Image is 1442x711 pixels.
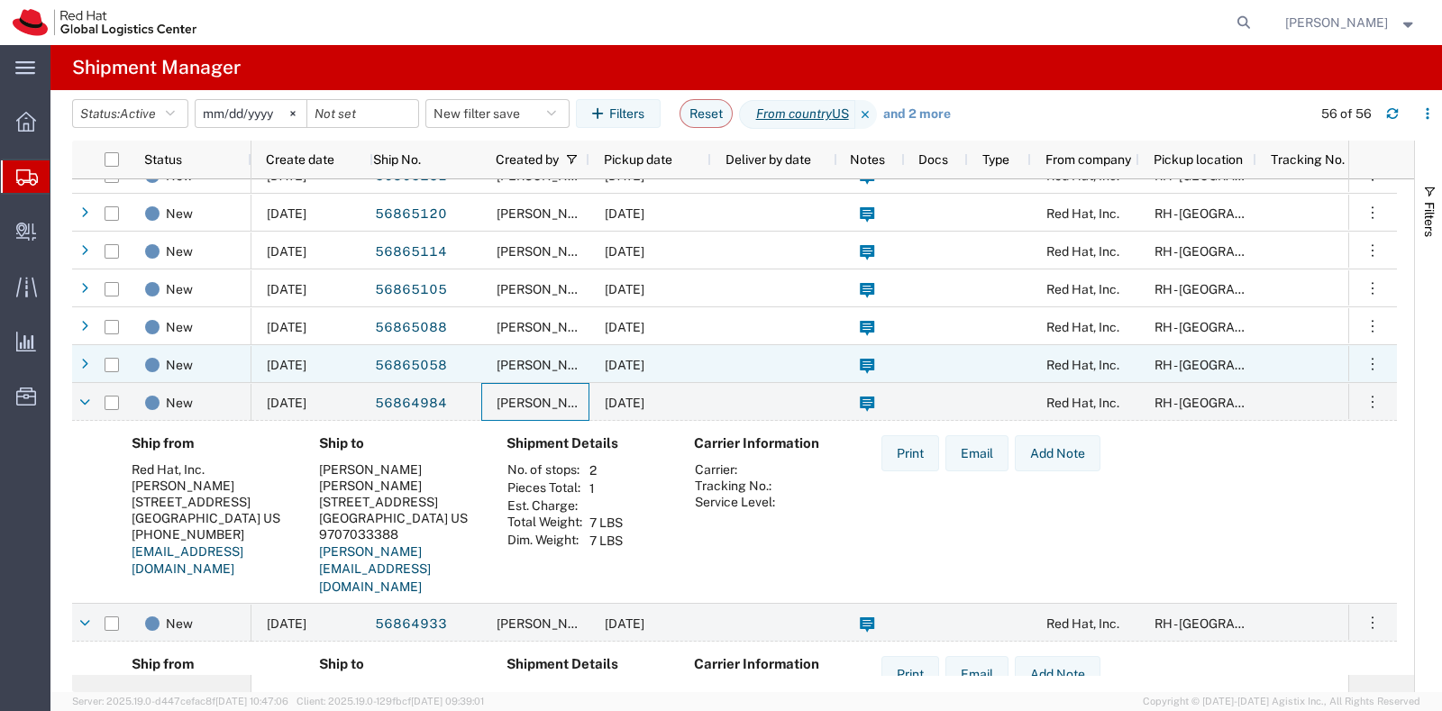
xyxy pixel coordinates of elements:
[1321,105,1372,123] div: 56 of 56
[680,99,733,128] button: Reset
[144,152,182,167] span: Status
[497,616,599,631] span: Panashe GARAH
[605,244,644,259] span: 09/18/2025
[166,270,193,308] span: New
[267,396,306,410] span: 09/18/2025
[267,244,306,259] span: 09/18/2025
[132,478,290,494] div: [PERSON_NAME]
[266,152,334,167] span: Create date
[166,232,193,270] span: New
[319,526,478,542] div: 9707033388
[1155,206,1308,221] span: RH - Raleigh
[1015,656,1100,692] button: Add Note
[583,514,629,532] td: 7 LBS
[605,358,644,372] span: 09/18/2025
[605,320,644,334] span: 09/18/2025
[497,244,599,259] span: Panashe GARAH
[72,45,241,90] h4: Shipment Manager
[507,479,583,497] th: Pieces Total:
[132,544,243,577] a: [EMAIL_ADDRESS][DOMAIN_NAME]
[267,282,306,296] span: 09/18/2025
[132,656,290,672] h4: Ship from
[1045,152,1131,167] span: From company
[374,200,448,229] a: 56865120
[166,384,193,422] span: New
[1422,202,1437,237] span: Filters
[507,435,665,451] h4: Shipment Details
[497,396,599,410] span: Panashe GARAH
[267,616,306,631] span: 09/18/2025
[1155,396,1308,410] span: RH - Raleigh
[1046,244,1119,259] span: Red Hat, Inc.
[120,106,156,121] span: Active
[166,346,193,384] span: New
[507,497,583,514] th: Est. Charge:
[605,206,644,221] span: 09/18/2025
[1155,616,1308,631] span: RH - Raleigh
[319,478,478,494] div: [PERSON_NAME]
[497,206,599,221] span: Panashe GARAH
[507,656,665,672] h4: Shipment Details
[374,610,448,639] a: 56864933
[881,656,939,692] button: Print
[72,99,188,128] button: Status:Active
[583,532,629,550] td: 7 LBS
[507,461,583,479] th: No. of stops:
[497,282,599,296] span: Panashe GARAH
[605,396,644,410] span: 09/18/2025
[425,99,570,128] button: New filter save
[1143,694,1420,709] span: Copyright © [DATE]-[DATE] Agistix Inc., All Rights Reserved
[166,605,193,643] span: New
[374,314,448,342] a: 56865088
[497,320,599,334] span: Panashe GARAH
[583,461,629,479] td: 2
[319,494,478,510] div: [STREET_ADDRESS]
[756,105,832,123] i: From country
[850,152,885,167] span: Notes
[945,656,1008,692] button: Email
[374,351,448,380] a: 56865058
[739,100,855,129] span: From country US
[694,435,838,451] h4: Carrier Information
[694,478,776,494] th: Tracking No.:
[1271,152,1345,167] span: Tracking No.
[267,358,306,372] span: 09/18/2025
[497,358,599,372] span: Panashe GARAH
[1155,320,1308,334] span: RH - Raleigh
[13,9,196,36] img: logo
[132,494,290,510] div: [STREET_ADDRESS]
[694,494,776,510] th: Service Level:
[605,616,644,631] span: 09/18/2025
[583,479,629,497] td: 1
[411,696,484,706] span: [DATE] 09:39:01
[507,532,583,550] th: Dim. Weight:
[132,510,290,526] div: [GEOGRAPHIC_DATA] US
[1015,435,1100,471] button: Add Note
[576,99,661,128] button: Filters
[319,656,478,672] h4: Ship to
[374,276,448,305] a: 56865105
[507,514,583,532] th: Total Weight:
[215,696,288,706] span: [DATE] 10:47:06
[373,152,421,167] span: Ship No.
[132,461,290,478] div: Red Hat, Inc.
[605,282,644,296] span: 09/18/2025
[1046,206,1119,221] span: Red Hat, Inc.
[319,435,478,451] h4: Ship to
[132,435,290,451] h4: Ship from
[132,526,290,542] div: [PHONE_NUMBER]
[1155,282,1308,296] span: RH - Raleigh
[267,206,306,221] span: 09/18/2025
[1155,244,1308,259] span: RH - Raleigh
[1155,358,1308,372] span: RH - Raleigh
[982,152,1009,167] span: Type
[604,152,672,167] span: Pickup date
[1046,616,1119,631] span: Red Hat, Inc.
[307,100,418,127] input: Not set
[883,105,951,123] a: and 2 more
[374,238,448,267] a: 56865114
[319,544,431,594] a: [PERSON_NAME][EMAIL_ADDRESS][DOMAIN_NAME]
[1046,396,1119,410] span: Red Hat, Inc.
[267,320,306,334] span: 09/18/2025
[166,195,193,232] span: New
